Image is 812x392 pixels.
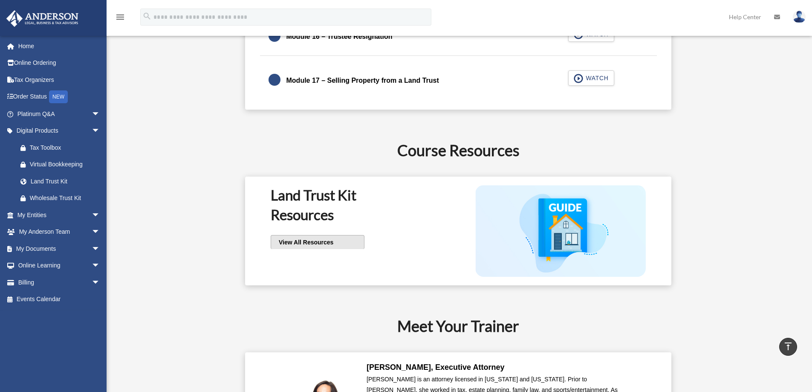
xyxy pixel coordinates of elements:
[12,156,113,173] a: Virtual Bookkeeping
[30,176,98,187] div: Land Trust Kit
[145,315,772,337] h2: Meet Your Trainer
[6,206,113,224] a: My Entitiesarrow_drop_down
[583,74,608,82] span: WATCH
[30,142,102,153] div: Tax Toolbox
[568,70,614,86] button: WATCH
[269,70,648,91] a: Module 17 – Selling Property from a Land Trust WATCH
[276,238,333,247] span: View All Resources
[269,26,648,47] a: Module 16 – Trustee Resignation WATCH
[6,105,113,122] a: Platinum Q&Aarrow_drop_down
[12,173,109,190] a: Land Trust Kit
[6,122,113,139] a: Digital Productsarrow_drop_down
[115,12,125,22] i: menu
[142,12,152,21] i: search
[6,224,113,241] a: My Anderson Teamarrow_drop_down
[286,75,439,87] div: Module 17 – Selling Property from a Land Trust
[793,11,806,23] img: User Pic
[6,240,113,257] a: My Documentsarrow_drop_down
[6,291,113,308] a: Events Calendar
[286,31,393,43] div: Module 16 – Trustee Resignation
[92,224,109,241] span: arrow_drop_down
[30,159,102,170] div: Virtual Bookkeeping
[92,122,109,140] span: arrow_drop_down
[92,257,109,275] span: arrow_drop_down
[12,190,113,207] a: Wholesale Trust Kit
[6,71,113,88] a: Tax Organizers
[367,363,504,372] b: [PERSON_NAME], Executive Attorney
[92,206,109,224] span: arrow_drop_down
[115,15,125,22] a: menu
[49,90,68,103] div: NEW
[779,338,797,356] a: vertical_align_top
[30,193,102,203] div: Wholesale Trust Kit
[12,139,113,156] a: Tax Toolbox
[271,185,441,225] h1: Land Trust Kit Resources
[6,38,113,55] a: Home
[271,235,364,249] a: View All Resources
[92,240,109,258] span: arrow_drop_down
[145,139,772,161] h2: Course Resources
[6,274,113,291] a: Billingarrow_drop_down
[6,257,113,274] a: Online Learningarrow_drop_down
[783,341,793,351] i: vertical_align_top
[6,88,113,106] a: Order StatusNEW
[6,55,113,72] a: Online Ordering
[92,274,109,291] span: arrow_drop_down
[4,10,81,27] img: Anderson Advisors Platinum Portal
[92,105,109,123] span: arrow_drop_down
